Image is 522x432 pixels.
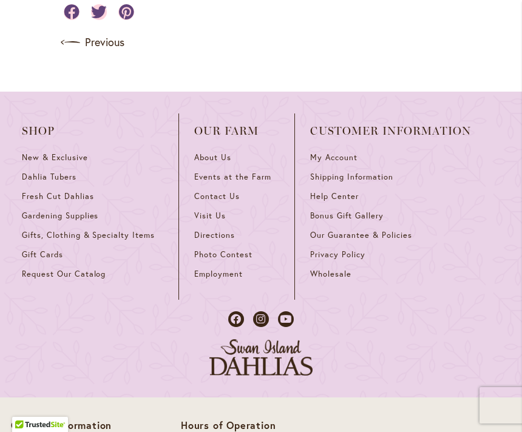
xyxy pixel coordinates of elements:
p: Contact Information [11,419,147,431]
a: Share on Twitter [91,4,107,20]
a: Share on Facebook [64,4,80,20]
span: Our Farm [194,125,279,137]
span: Photo Contest [194,249,253,260]
a: Share on Pinterest [118,4,134,20]
span: My Account [310,152,358,163]
span: Dahlia Tubers [22,172,76,182]
span: Fresh Cut Dahlias [22,191,94,201]
span: Shipping Information [310,172,393,182]
span: Privacy Policy [310,249,365,260]
span: Shop [22,125,163,137]
span: Wholesale [310,269,351,279]
span: Gardening Supplies [22,211,98,221]
span: Request Our Catalog [22,269,106,279]
span: Our Guarantee & Policies [310,230,412,240]
img: arrow icon [61,33,80,52]
a: Dahlias on Youtube [278,311,294,327]
span: Directions [194,230,235,240]
span: Gifts, Clothing & Specialty Items [22,230,155,240]
span: Gift Cards [22,249,63,260]
span: Employment [194,269,243,279]
p: Hours of Operation [181,419,344,431]
span: About Us [194,152,231,163]
span: New & Exclusive [22,152,88,163]
a: Dahlias on Instagram [253,311,269,327]
span: Contact Us [194,191,240,201]
a: Dahlias on Facebook [228,311,244,327]
span: Bonus Gift Gallery [310,211,383,221]
a: Previous [61,33,124,52]
span: Help Center [310,191,359,201]
span: Visit Us [194,211,226,221]
span: Customer Information [310,125,471,137]
span: Events at the Farm [194,172,271,182]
